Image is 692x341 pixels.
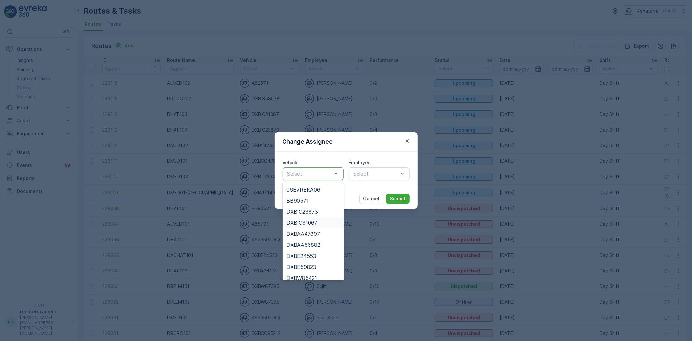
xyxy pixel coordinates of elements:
span: DXB C31067 [286,220,317,226]
span: DXBAA47897 [286,231,320,237]
button: Cancel [359,194,383,204]
span: BB90571 [286,198,309,204]
p: Cancel [363,196,380,202]
span: DXBE59823 [286,264,316,270]
span: 06EVREKA06 [286,187,320,193]
button: Submit [386,194,410,204]
p: Select [354,170,398,178]
span: DXBW85421 [286,275,317,281]
p: Change Assignee [283,137,333,146]
span: DXBAA56882 [286,242,320,248]
label: Vehicle [283,160,299,165]
span: DXBE24553 [286,253,316,259]
p: Submit [390,196,406,202]
p: Select [287,170,332,178]
label: Employee [349,160,371,165]
span: DXB C23873 [286,209,318,215]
